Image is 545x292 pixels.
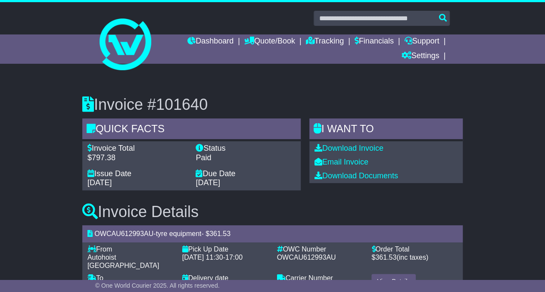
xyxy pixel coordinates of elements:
div: Order Total [371,245,458,253]
div: Due Date [196,169,295,179]
span: OWCAU612993AU [94,230,153,237]
a: Financials [355,34,394,49]
span: © One World Courier 2025. All rights reserved. [95,282,220,289]
h3: Invoice Details [82,203,463,221]
div: $797.38 [87,153,187,163]
div: [DATE] [196,178,295,188]
div: Paid [196,153,295,163]
div: [DATE] [87,178,187,188]
div: From [87,245,174,253]
a: Download Documents [315,171,398,180]
div: Status [196,144,295,153]
div: - [182,253,268,261]
a: View Details [371,274,416,289]
div: Pick Up Date [182,245,268,253]
div: OWC Number [277,245,363,253]
span: Autohoist [GEOGRAPHIC_DATA] [87,254,159,269]
a: Dashboard [187,34,234,49]
div: $ (inc taxes) [371,253,458,261]
div: To [87,274,174,282]
a: Tracking [306,34,344,49]
div: Carrier Number [277,274,363,282]
span: tyre equipment [156,230,202,237]
span: 17:00 [225,254,243,261]
div: Quick Facts [82,118,301,142]
a: Support [404,34,439,49]
a: Settings [401,49,439,64]
span: [DATE] 11:30 [182,254,223,261]
span: OWCAU612993AU [277,254,336,261]
h3: Invoice #101640 [82,96,463,113]
span: 361.53 [209,230,230,237]
a: Email Invoice [315,158,368,166]
div: I WANT to [309,118,463,142]
div: Invoice Total [87,144,187,153]
a: Download Invoice [315,144,383,152]
div: - - $ [82,225,463,242]
div: Delivery date [182,274,268,282]
span: 361.53 [375,254,396,261]
a: Quote/Book [244,34,295,49]
div: Issue Date [87,169,187,179]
